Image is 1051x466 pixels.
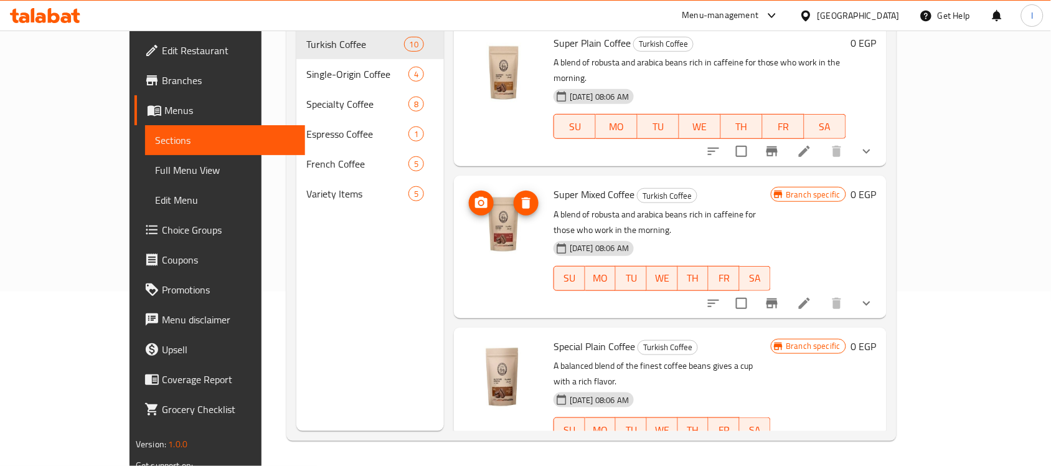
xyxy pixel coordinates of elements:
[565,91,634,103] span: [DATE] 08:06 AM
[554,207,770,238] p: A blend of robusta and arabica beans rich in caffeine for those who work in the morning.
[164,103,295,118] span: Menus
[559,118,591,136] span: SU
[514,191,539,216] button: delete image
[306,186,408,201] span: Variety Items
[554,55,846,86] p: A blend of robusta and arabica beans rich in caffeine for those who work in the morning.
[464,34,544,114] img: Super Plain Coffee
[408,97,424,112] div: items
[155,193,295,207] span: Edit Menu
[757,288,787,318] button: Branch-specific-item
[296,59,444,89] div: Single-Origin Coffee4
[464,338,544,417] img: Special Plain Coffee
[797,296,812,311] a: Edit menu item
[740,266,771,291] button: SA
[859,296,874,311] svg: Show Choices
[296,179,444,209] div: Variety Items5
[306,97,408,112] div: Specialty Coffee
[296,119,444,149] div: Espresso Coffee1
[162,73,295,88] span: Branches
[709,266,740,291] button: FR
[306,37,404,52] span: Turkish Coffee
[134,394,305,424] a: Grocery Checklist
[804,114,846,139] button: SA
[554,114,596,139] button: SU
[296,149,444,179] div: French Coffee5
[145,155,305,185] a: Full Menu View
[851,186,877,203] h6: 0 EGP
[134,36,305,65] a: Edit Restaurant
[134,245,305,275] a: Coupons
[409,188,423,200] span: 5
[464,186,544,265] img: Super Mixed Coffee
[852,136,882,166] button: show more
[162,222,295,237] span: Choice Groups
[728,290,755,316] span: Select to update
[162,43,295,58] span: Edit Restaurant
[408,156,424,171] div: items
[585,417,616,442] button: MO
[809,118,841,136] span: SA
[714,421,735,439] span: FR
[162,372,295,387] span: Coverage Report
[134,95,305,125] a: Menus
[306,67,408,82] span: Single-Origin Coffee
[559,421,580,439] span: SU
[405,39,423,50] span: 10
[162,312,295,327] span: Menu disclaimer
[633,37,694,52] div: Turkish Coffee
[851,34,877,52] h6: 0 EGP
[469,191,494,216] button: upload picture
[408,67,424,82] div: items
[565,394,634,406] span: [DATE] 08:06 AM
[638,189,697,203] span: Turkish Coffee
[408,126,424,141] div: items
[638,340,698,355] div: Turkish Coffee
[714,269,735,287] span: FR
[745,269,766,287] span: SA
[745,421,766,439] span: SA
[638,114,679,139] button: TU
[822,288,852,318] button: delete
[616,266,647,291] button: TU
[585,266,616,291] button: MO
[408,186,424,201] div: items
[134,65,305,95] a: Branches
[643,118,674,136] span: TU
[781,189,846,201] span: Branch specific
[647,417,678,442] button: WE
[134,215,305,245] a: Choice Groups
[726,118,758,136] span: TH
[145,125,305,155] a: Sections
[683,269,704,287] span: TH
[409,158,423,170] span: 5
[134,275,305,305] a: Promotions
[683,421,704,439] span: TH
[565,242,634,254] span: [DATE] 08:06 AM
[404,37,424,52] div: items
[763,114,804,139] button: FR
[162,252,295,267] span: Coupons
[554,185,634,204] span: Super Mixed Coffee
[134,335,305,364] a: Upsell
[590,421,611,439] span: MO
[637,188,697,203] div: Turkish Coffee
[678,417,709,442] button: TH
[306,156,408,171] span: French Coffee
[155,133,295,148] span: Sections
[768,118,799,136] span: FR
[679,114,721,139] button: WE
[559,269,580,287] span: SU
[596,114,638,139] button: MO
[145,185,305,215] a: Edit Menu
[306,126,408,141] span: Espresso Coffee
[162,282,295,297] span: Promotions
[136,436,166,452] span: Version:
[757,136,787,166] button: Branch-specific-item
[852,288,882,318] button: show more
[797,144,812,159] a: Edit menu item
[554,358,770,389] p: A balanced blend of the finest coffee beans gives a cup with a rich flavor.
